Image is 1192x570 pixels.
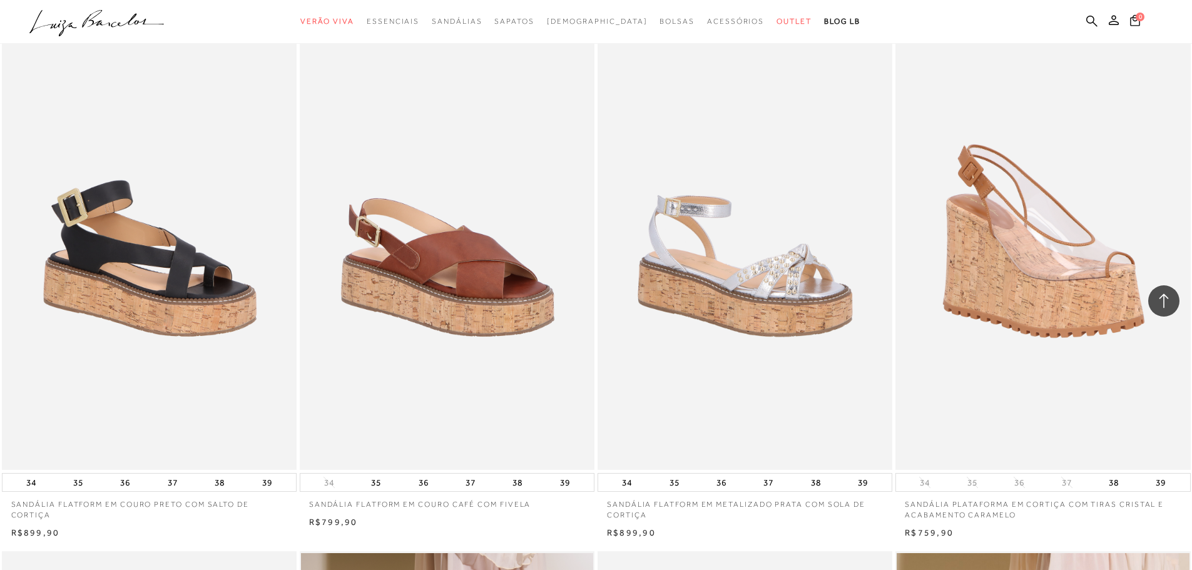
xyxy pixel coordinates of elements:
span: Bolsas [660,17,695,26]
span: Verão Viva [300,17,354,26]
button: 35 [367,474,385,491]
button: 39 [854,474,872,491]
span: [DEMOGRAPHIC_DATA] [547,17,648,26]
a: SANDÁLIA FLATFORM EM COURO PRETO COM SALTO DE CORTIÇA SANDÁLIA FLATFORM EM COURO PRETO COM SALTO ... [3,29,295,468]
a: SANDÁLIA FLATFORM EM METALIZADO PRATA COM SOLA DE CORTIÇA SANDÁLIA FLATFORM EM METALIZADO PRATA C... [599,29,891,468]
button: 38 [211,474,228,491]
a: SANDÁLIA PLATAFORMA EM CORTIÇA COM TIRAS CRISTAL E ACABAMENTO CARAMELO [897,29,1189,468]
a: SANDÁLIA PLATAFORMA EM CORTIÇA COM TIRAS CRISTAL E ACABAMENTO CARAMELO [895,492,1190,521]
button: 34 [916,477,934,489]
span: BLOG LB [824,17,860,26]
a: SANDÁLIA FLATFORM EM COURO CAFÉ COM FIVELA SANDÁLIA FLATFORM EM COURO CAFÉ COM FIVELA [301,29,593,468]
button: 37 [760,474,777,491]
span: Acessórios [707,17,764,26]
a: SANDÁLIA FLATFORM EM COURO CAFÉ COM FIVELA [300,492,594,510]
button: 39 [556,474,574,491]
img: SANDÁLIA FLATFORM EM COURO CAFÉ COM FIVELA [301,29,593,468]
a: noSubCategoriesText [547,10,648,33]
a: BLOG LB [824,10,860,33]
img: SANDÁLIA FLATFORM EM COURO PRETO COM SALTO DE CORTIÇA [3,29,295,468]
span: Outlet [777,17,812,26]
button: 39 [1152,474,1169,491]
a: categoryNavScreenReaderText [300,10,354,33]
button: 35 [666,474,683,491]
a: categoryNavScreenReaderText [707,10,764,33]
button: 36 [1011,477,1028,489]
button: 38 [509,474,526,491]
button: 35 [69,474,87,491]
button: 34 [320,477,338,489]
span: Sandálias [432,17,482,26]
span: Essenciais [367,17,419,26]
a: categoryNavScreenReaderText [660,10,695,33]
button: 0 [1126,14,1144,31]
span: R$899,90 [607,527,656,537]
button: 37 [164,474,181,491]
a: SANDÁLIA FLATFORM EM COURO PRETO COM SALTO DE CORTIÇA [2,492,297,521]
button: 39 [258,474,276,491]
span: R$799,90 [309,517,358,527]
button: 36 [713,474,730,491]
button: 38 [1105,474,1123,491]
a: categoryNavScreenReaderText [432,10,482,33]
button: 36 [116,474,134,491]
span: R$899,90 [11,527,60,537]
span: Sapatos [494,17,534,26]
a: categoryNavScreenReaderText [494,10,534,33]
button: 37 [1058,477,1076,489]
img: SANDÁLIA FLATFORM EM METALIZADO PRATA COM SOLA DE CORTIÇA [599,29,891,468]
button: 35 [964,477,981,489]
button: 38 [807,474,825,491]
a: SANDÁLIA FLATFORM EM METALIZADO PRATA COM SOLA DE CORTIÇA [598,492,892,521]
a: categoryNavScreenReaderText [367,10,419,33]
button: 37 [462,474,479,491]
img: SANDÁLIA PLATAFORMA EM CORTIÇA COM TIRAS CRISTAL E ACABAMENTO CARAMELO [897,28,1190,470]
button: 34 [618,474,636,491]
button: 36 [415,474,432,491]
span: 0 [1136,13,1144,21]
span: R$759,90 [905,527,954,537]
button: 34 [23,474,40,491]
a: categoryNavScreenReaderText [777,10,812,33]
